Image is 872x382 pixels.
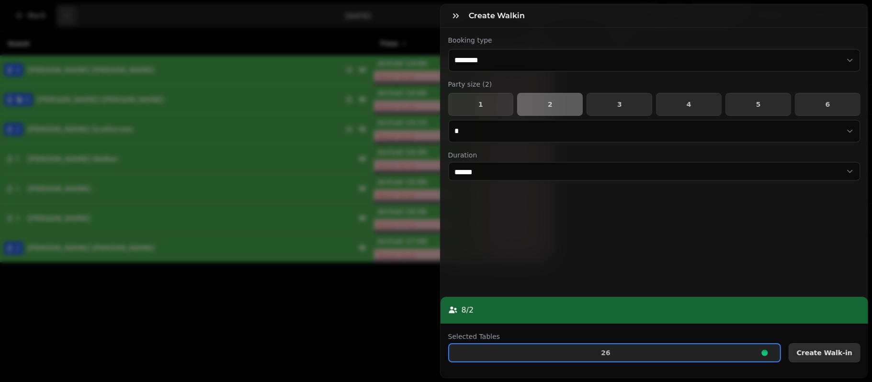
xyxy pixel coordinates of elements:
[595,101,644,108] span: 3
[797,349,852,356] span: Create Walk-in
[803,101,852,108] span: 6
[725,93,791,116] button: 5
[601,349,610,356] p: 26
[448,35,861,45] label: Booking type
[448,79,861,89] label: Party size ( 2 )
[795,93,861,116] button: 6
[587,93,652,116] button: 3
[448,332,781,341] label: Selected Tables
[656,93,722,116] button: 4
[517,93,583,116] button: 2
[734,101,783,108] span: 5
[448,343,781,362] button: 26
[664,101,713,108] span: 4
[448,93,514,116] button: 1
[448,150,861,160] label: Duration
[469,10,529,22] h3: Create walkin
[462,304,474,316] p: 8 / 2
[789,343,861,362] button: Create Walk-in
[456,101,506,108] span: 1
[525,101,575,108] span: 2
